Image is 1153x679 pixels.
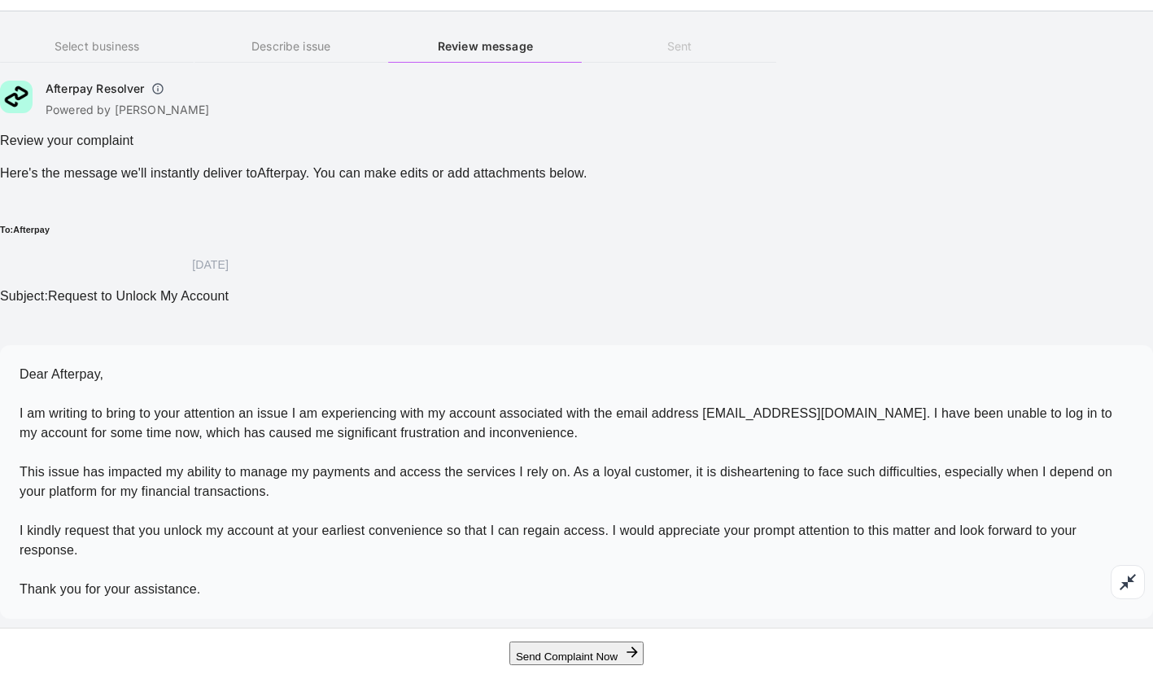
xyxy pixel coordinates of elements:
[509,642,644,665] button: Send Complaint Now
[194,37,388,55] h6: Describe issue
[20,367,1112,596] span: Dear Afterpay, I am writing to bring to your attention an issue I am experiencing with my account...
[388,37,582,55] h6: Review message
[583,37,776,55] h6: Sent
[46,102,210,118] p: Powered by [PERSON_NAME]
[46,81,145,97] h6: Afterpay Resolver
